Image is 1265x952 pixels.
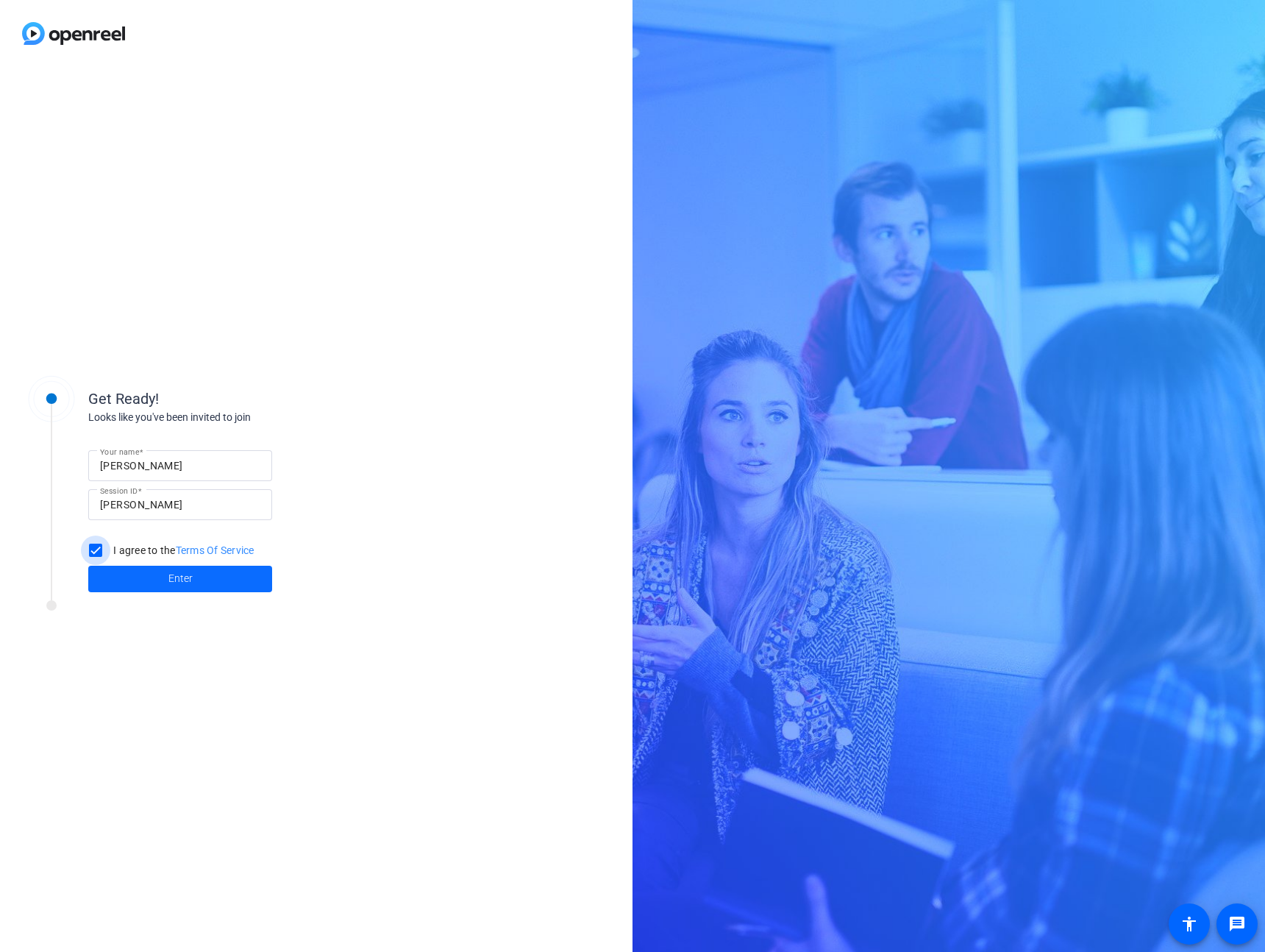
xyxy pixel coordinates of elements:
div: Looks like you've been invited to join [88,410,382,425]
label: I agree to the [110,543,254,558]
mat-label: Session ID [100,486,138,495]
button: Enter [88,566,272,592]
a: Terms Of Service [176,544,254,556]
mat-icon: accessibility [1180,915,1198,933]
span: Enter [168,571,193,586]
mat-label: Your name [100,447,139,456]
mat-icon: message [1228,915,1246,933]
div: Get Ready! [88,388,382,410]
